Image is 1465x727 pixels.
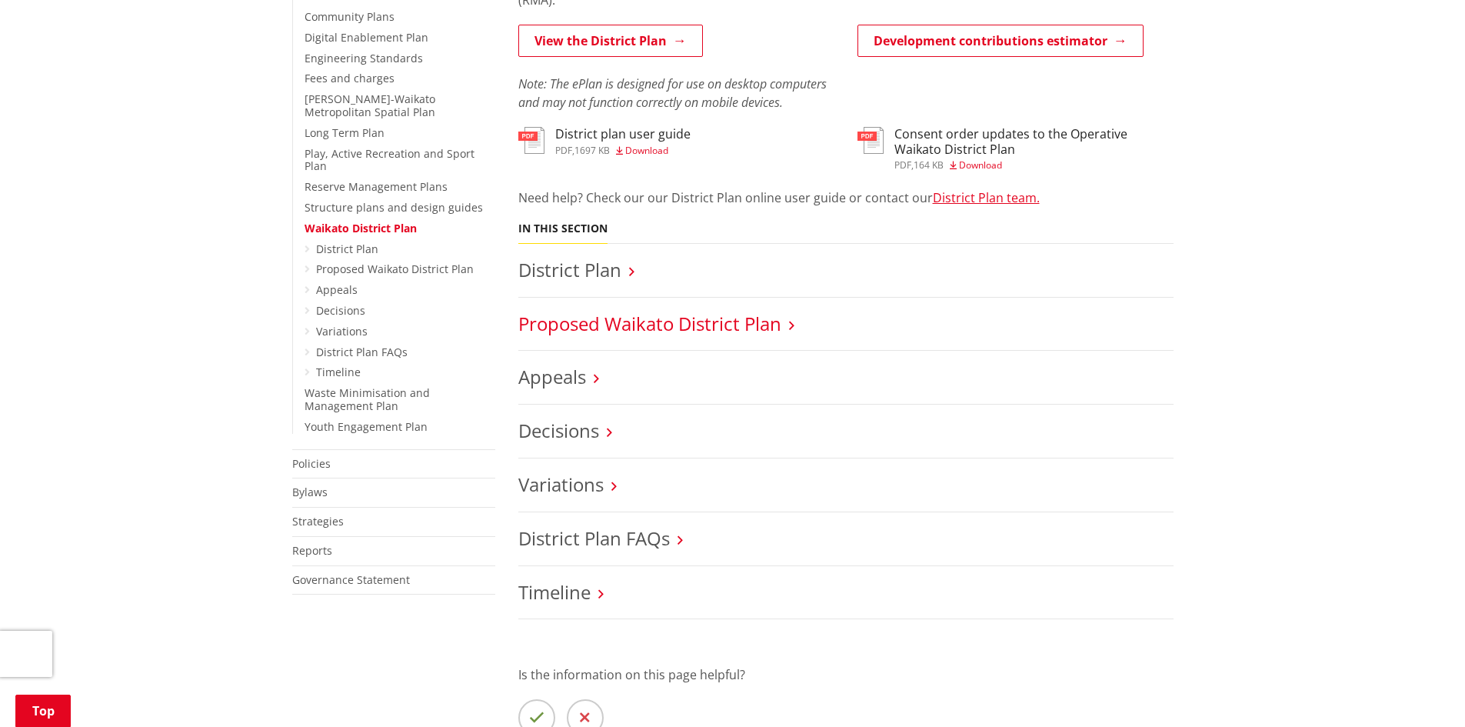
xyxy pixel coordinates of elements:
[555,127,691,142] h3: District plan user guide
[518,188,1174,207] p: Need help? Check our our District Plan online user guide or contact our
[518,472,604,497] a: Variations
[292,514,344,529] a: Strategies
[292,456,331,471] a: Policies
[305,385,430,413] a: Waste Minimisation and Management Plan
[305,146,474,174] a: Play, Active Recreation and Sport Plan
[518,75,827,111] em: Note: The ePlan is designed for use on desktop computers and may not function correctly on mobile...
[305,221,417,235] a: Waikato District Plan
[305,179,448,194] a: Reserve Management Plans
[894,161,1174,170] div: ,
[857,127,884,154] img: document-pdf.svg
[305,125,385,140] a: Long Term Plan
[316,324,368,338] a: Variations
[857,25,1144,57] a: Development contributions estimator
[305,92,435,119] a: [PERSON_NAME]-Waikato Metropolitan Spatial Plan
[305,71,395,85] a: Fees and charges
[305,9,395,24] a: Community Plans
[15,695,71,727] a: Top
[316,303,365,318] a: Decisions
[933,189,1040,206] a: District Plan team.
[914,158,944,172] span: 164 KB
[518,257,621,282] a: District Plan
[518,311,781,336] a: Proposed Waikato District Plan
[316,345,408,359] a: District Plan FAQs
[555,144,572,157] span: pdf
[894,158,911,172] span: pdf
[518,364,586,389] a: Appeals
[518,418,599,443] a: Decisions
[518,665,1174,684] p: Is the information on this page helpful?
[305,30,428,45] a: Digital Enablement Plan
[857,127,1174,169] a: Consent order updates to the Operative Waikato District Plan pdf,164 KB Download
[518,579,591,605] a: Timeline
[625,144,668,157] span: Download
[555,146,691,155] div: ,
[518,222,608,235] h5: In this section
[518,127,691,155] a: District plan user guide pdf,1697 KB Download
[292,572,410,587] a: Governance Statement
[518,25,703,57] a: View the District Plan
[518,525,670,551] a: District Plan FAQs
[292,485,328,499] a: Bylaws
[305,51,423,65] a: Engineering Standards
[316,242,378,256] a: District Plan
[959,158,1002,172] span: Download
[292,543,332,558] a: Reports
[305,419,428,434] a: Youth Engagement Plan
[894,127,1174,156] h3: Consent order updates to the Operative Waikato District Plan
[574,144,610,157] span: 1697 KB
[316,365,361,379] a: Timeline
[316,262,474,276] a: Proposed Waikato District Plan
[305,200,483,215] a: Structure plans and design guides
[316,282,358,297] a: Appeals
[518,127,544,154] img: document-pdf.svg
